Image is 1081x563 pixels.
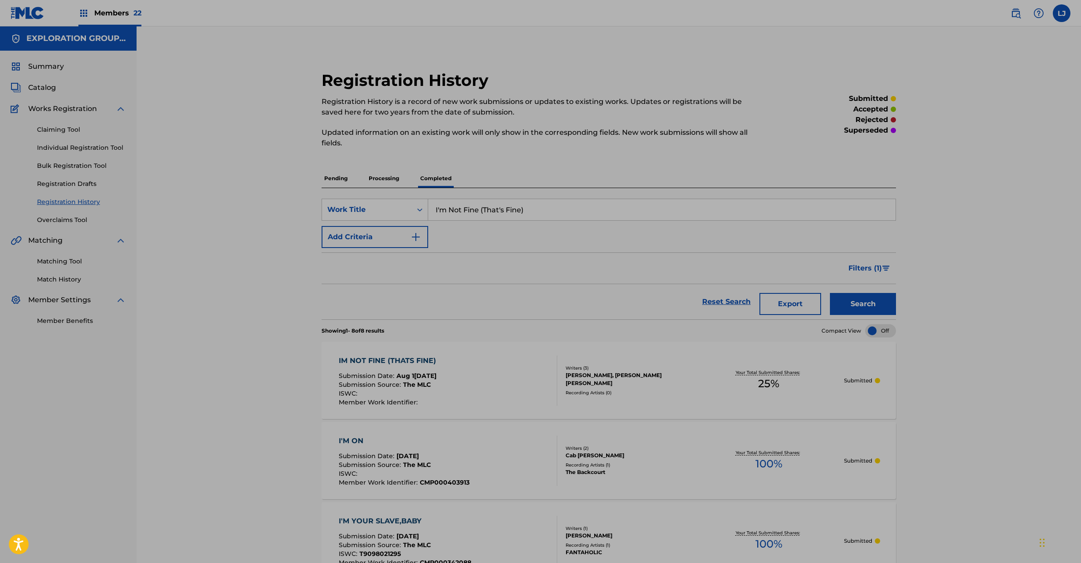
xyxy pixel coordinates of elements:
[11,104,22,114] img: Works Registration
[339,550,359,558] span: ISWC :
[11,33,21,44] img: Accounts
[37,215,126,225] a: Overclaims Tool
[322,96,764,118] p: Registration History is a record of new work submissions or updates to existing works. Updates or...
[755,536,782,552] span: 100 %
[339,541,403,549] span: Submission Source :
[396,372,437,380] span: Aug 1[DATE]
[855,115,888,125] p: rejected
[844,457,872,465] p: Submitted
[420,478,470,486] span: CMP000403913
[566,548,694,556] div: FANTAHOLIC
[1011,8,1021,19] img: search
[339,381,403,389] span: Submission Source :
[11,82,56,93] a: CatalogCatalog
[403,381,431,389] span: The MLC
[115,104,126,114] img: expand
[396,532,419,540] span: [DATE]
[849,93,888,104] p: submitted
[37,143,126,152] a: Individual Registration Tool
[339,389,359,397] span: ISWC :
[322,342,896,419] a: IM NOT FINE (THATS FINE)Submission Date:Aug 1[DATE]Submission Source:The MLCISWC:Member Work Iden...
[1037,521,1081,563] iframe: Chat Widget
[736,530,802,536] p: Your Total Submitted Shares:
[322,327,384,335] p: Showing 1 - 8 of 8 results
[359,550,401,558] span: T9098021295
[11,82,21,93] img: Catalog
[322,127,764,148] p: Updated information on an existing work will only show in the corresponding fields. New work subm...
[339,532,396,540] span: Submission Date :
[1053,4,1070,22] div: User Menu
[78,8,89,19] img: Top Rightsholders
[37,197,126,207] a: Registration History
[844,125,888,136] p: superseded
[322,226,428,248] button: Add Criteria
[133,9,141,17] span: 22
[11,7,44,19] img: MLC Logo
[28,235,63,246] span: Matching
[11,61,64,72] a: SummarySummary
[566,532,694,540] div: [PERSON_NAME]
[698,292,755,311] a: Reset Search
[822,327,861,335] span: Compact View
[403,541,431,549] span: The MLC
[566,389,694,396] div: Recording Artists ( 0 )
[339,461,403,469] span: Submission Source :
[37,316,126,326] a: Member Benefits
[322,169,350,188] p: Pending
[28,61,64,72] span: Summary
[1007,4,1025,22] a: Public Search
[882,266,890,271] img: filter
[853,104,888,115] p: accepted
[1056,393,1081,464] iframe: Resource Center
[366,169,402,188] p: Processing
[566,452,694,459] div: Cab [PERSON_NAME]
[1033,8,1044,19] img: help
[11,235,22,246] img: Matching
[339,356,441,366] div: IM NOT FINE (THATS FINE)
[322,70,493,90] h2: Registration History
[339,452,396,460] span: Submission Date :
[339,372,396,380] span: Submission Date :
[758,376,779,392] span: 25 %
[339,398,420,406] span: Member Work Identifier :
[844,377,872,385] p: Submitted
[37,161,126,170] a: Bulk Registration Tool
[322,422,896,499] a: I'M ONSubmission Date:[DATE]Submission Source:The MLCISWC:Member Work Identifier:CMP000403913Writ...
[11,61,21,72] img: Summary
[28,104,97,114] span: Works Registration
[37,125,126,134] a: Claiming Tool
[566,365,694,371] div: Writers ( 3 )
[339,436,470,446] div: I'M ON
[322,199,896,319] form: Search Form
[566,468,694,476] div: The Backcourt
[566,462,694,468] div: Recording Artists ( 1 )
[755,456,782,472] span: 100 %
[759,293,821,315] button: Export
[26,33,126,44] h5: EXPLORATION GROUP LLC
[37,275,126,284] a: Match History
[339,470,359,478] span: ISWC :
[37,179,126,189] a: Registration Drafts
[115,235,126,246] img: expand
[566,445,694,452] div: Writers ( 2 )
[339,478,420,486] span: Member Work Identifier :
[28,82,56,93] span: Catalog
[843,257,896,279] button: Filters (1)
[396,452,419,460] span: [DATE]
[566,525,694,532] div: Writers ( 1 )
[848,263,882,274] span: Filters ( 1 )
[830,293,896,315] button: Search
[736,449,802,456] p: Your Total Submitted Shares:
[11,295,21,305] img: Member Settings
[1040,530,1045,556] div: Drag
[115,295,126,305] img: expand
[411,232,421,242] img: 9d2ae6d4665cec9f34b9.svg
[327,204,407,215] div: Work Title
[844,537,872,545] p: Submitted
[418,169,454,188] p: Completed
[566,542,694,548] div: Recording Artists ( 1 )
[339,516,471,526] div: I'M YOUR SLAVE,BABY
[94,8,141,18] span: Members
[403,461,431,469] span: The MLC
